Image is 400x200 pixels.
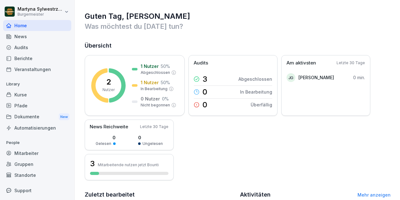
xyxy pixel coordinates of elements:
[59,113,69,121] div: New
[85,21,391,31] p: Was möchtest du [DATE] tun?
[240,190,271,199] h2: Aktivitäten
[138,134,163,141] p: 0
[90,158,95,169] h3: 3
[238,76,272,82] p: Abgeschlossen
[240,89,272,95] p: In Bearbeitung
[141,86,167,92] p: In Bearbeitung
[3,20,71,31] a: Home
[106,78,111,86] p: 2
[141,79,159,86] p: 1 Nutzer
[194,59,208,67] p: Audits
[142,141,163,146] p: Ungelesen
[337,60,365,66] p: Letzte 30 Tage
[3,89,71,100] a: Kurse
[3,111,71,123] a: DokumenteNew
[287,73,295,82] div: JG
[161,79,170,86] p: 50 %
[141,95,160,102] p: 0 Nutzer
[251,101,272,108] p: Überfällig
[298,74,334,81] p: [PERSON_NAME]
[3,138,71,148] p: People
[202,101,207,109] p: 0
[3,159,71,170] a: Gruppen
[3,31,71,42] a: News
[162,95,169,102] p: 0 %
[202,88,207,96] p: 0
[98,162,159,167] p: Mitarbeitende nutzen jetzt Bounti
[3,79,71,89] p: Library
[17,12,63,17] p: Burgermeister
[287,59,316,67] p: Am aktivsten
[3,170,71,181] a: Standorte
[141,70,170,75] p: Abgeschlossen
[3,148,71,159] a: Mitarbeiter
[90,123,128,131] p: News Reichweite
[85,190,236,199] h2: Zuletzt bearbeitet
[96,134,116,141] p: 0
[102,87,115,93] p: Nutzer
[3,42,71,53] a: Audits
[3,122,71,133] a: Automatisierungen
[140,124,168,130] p: Letzte 30 Tage
[17,7,63,12] p: Martyna Sylwestrzak
[3,64,71,75] a: Veranstaltungen
[202,75,207,83] p: 3
[353,74,365,81] p: 0 min.
[85,11,391,21] h1: Guten Tag, [PERSON_NAME]
[3,100,71,111] a: Pfade
[357,192,391,197] a: Mehr anzeigen
[161,63,170,69] p: 50 %
[85,41,391,50] h2: Übersicht
[96,141,111,146] p: Gelesen
[141,63,159,69] p: 1 Nutzer
[3,111,71,123] div: Dokumente
[141,102,170,108] p: Nicht begonnen
[3,53,71,64] a: Berichte
[3,185,71,196] div: Support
